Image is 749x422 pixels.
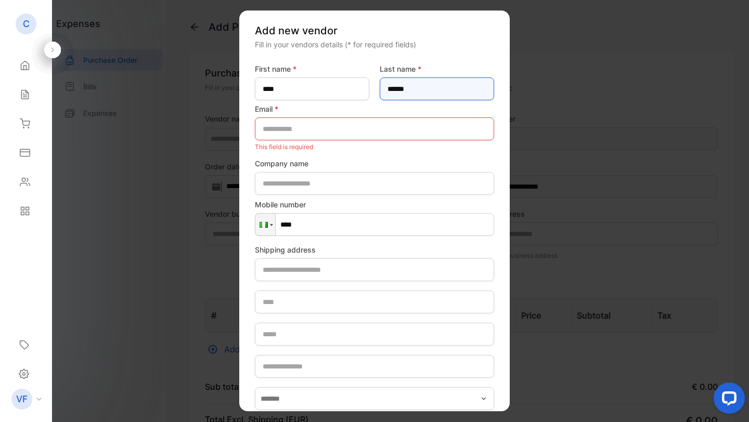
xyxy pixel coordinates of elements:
[23,17,30,31] p: C
[705,378,749,422] iframe: LiveChat chat widget
[255,23,494,38] p: Add new vendor
[16,392,28,406] p: VF
[255,39,494,50] div: Fill in your vendors details (* for required fields)
[380,63,494,74] label: Last name
[255,214,275,235] div: Nigeria: + 234
[255,244,494,255] label: Shipping address
[255,63,369,74] label: First name
[255,140,494,154] p: This field is required
[255,199,494,210] label: Mobile number
[255,158,494,169] label: Company name
[255,103,494,114] label: Email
